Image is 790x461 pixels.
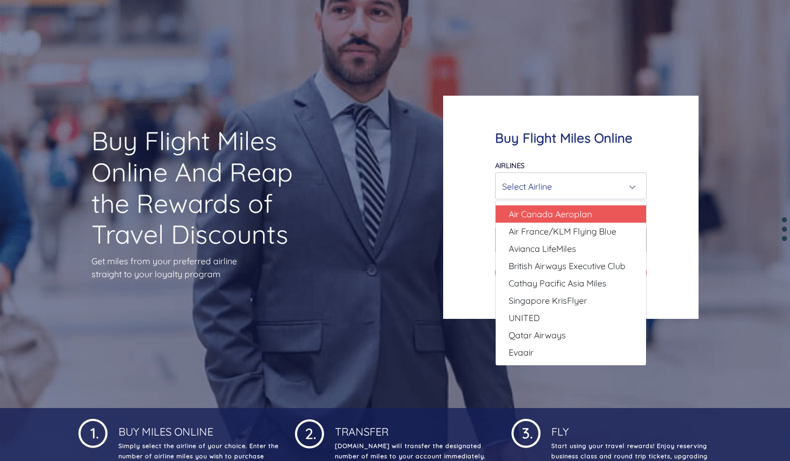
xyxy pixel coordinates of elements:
h4: Buy Flight Miles Online [495,130,647,146]
span: Evaair [509,346,534,359]
h1: Buy Flight Miles Online And Reap the Rewards of Travel Discounts [91,125,304,250]
span: British Airways Executive Club [509,259,626,272]
span: Air Canada Aeroplan [509,208,592,221]
button: Select Airline [495,172,647,199]
h4: Fly [549,417,712,438]
span: Air France/KLM Flying Blue [509,225,616,238]
img: 1 [295,417,324,449]
h4: Buy Miles Online [116,417,279,438]
h4: Transfer [333,417,495,438]
span: UNITED [509,311,540,324]
span: Qatar Airways [509,329,566,342]
img: 1 [511,417,541,448]
span: Singapore KrisFlyer [509,294,587,307]
label: Airlines [495,161,524,170]
span: Avianca LifeMiles [509,242,576,255]
div: Select Airline [502,176,633,197]
span: Cathay Pacific Asia Miles [509,277,607,290]
p: Get miles from your preferred airline straight to your loyalty program [91,255,304,280]
img: 1 [78,417,108,448]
